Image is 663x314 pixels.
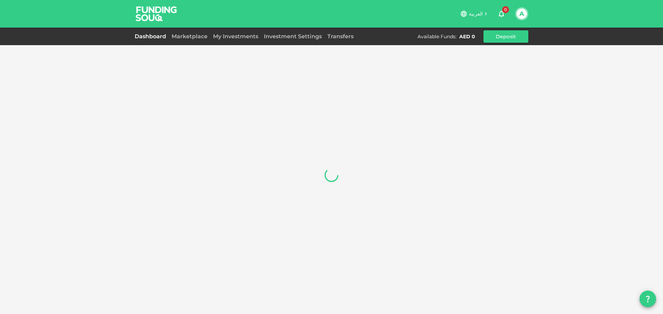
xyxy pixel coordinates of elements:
a: My Investments [210,33,261,40]
a: Transfers [325,33,356,40]
button: question [640,291,656,307]
div: Available Funds : [417,33,457,40]
button: Deposit [483,30,528,43]
button: 0 [494,7,508,21]
a: Marketplace [169,33,210,40]
button: A [517,9,527,19]
a: Dashboard [135,33,169,40]
a: Investment Settings [261,33,325,40]
div: AED 0 [459,33,475,40]
span: 0 [502,6,509,13]
span: العربية [469,11,483,17]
